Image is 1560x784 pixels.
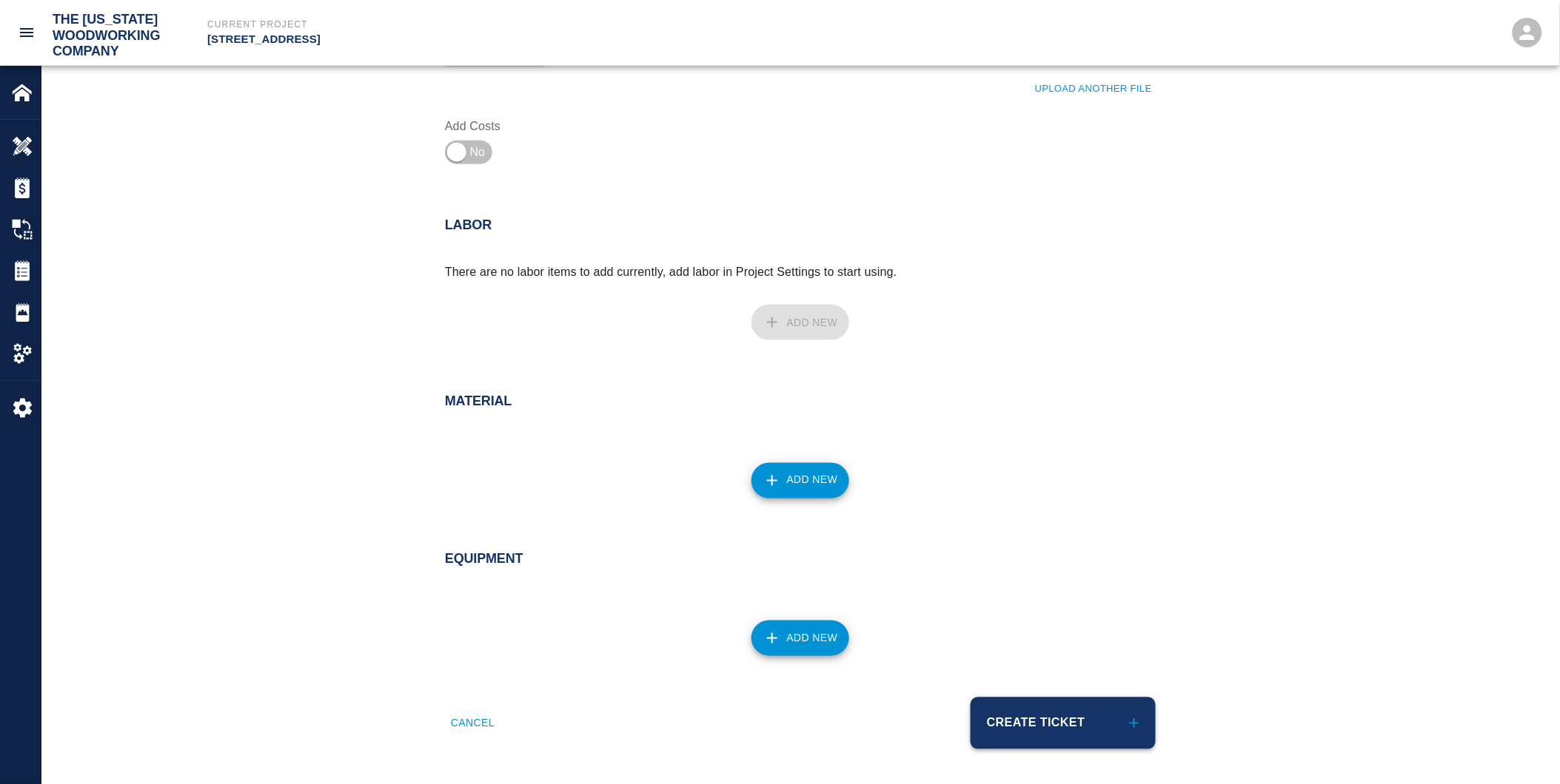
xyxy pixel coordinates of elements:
button: Add New [751,621,850,656]
label: Add Costs [445,118,609,135]
h2: Labor [445,217,1156,234]
button: open [1504,9,1551,56]
button: Upload Another File [1031,78,1156,101]
button: open drawer [9,15,44,50]
button: Create Ticket [971,697,1156,749]
h2: Equipment [445,552,1156,568]
p: There are no labor items to add currently, add labor in Project Settings to start using. [445,263,1156,281]
button: Add New [751,463,850,499]
h2: Material [445,393,1156,410]
h2: The [US_STATE] Woodworking Company [53,12,178,53]
iframe: Chat Widget [1314,624,1560,784]
p: Current Project [207,18,860,31]
p: [STREET_ADDRESS] [207,31,860,48]
button: Cancel [445,697,501,749]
